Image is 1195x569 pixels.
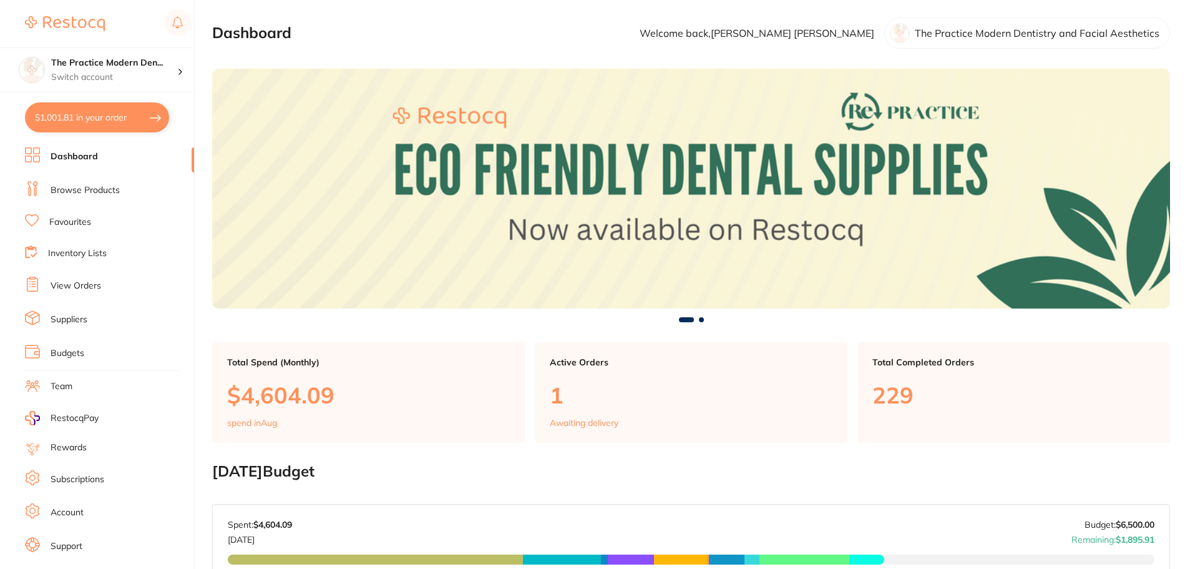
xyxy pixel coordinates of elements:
[857,342,1170,443] a: Total Completed Orders229
[212,24,291,42] h2: Dashboard
[550,382,832,408] p: 1
[1071,530,1154,545] p: Remaining:
[51,57,177,69] h4: The Practice Modern Dentistry and Facial Aesthetics
[51,442,87,454] a: Rewards
[25,411,99,425] a: RestocqPay
[51,540,82,553] a: Support
[51,71,177,84] p: Switch account
[51,412,99,425] span: RestocqPay
[51,473,104,486] a: Subscriptions
[872,382,1155,408] p: 229
[212,69,1170,309] img: Dashboard
[51,151,98,163] a: Dashboard
[51,184,120,197] a: Browse Products
[640,27,874,39] p: Welcome back, [PERSON_NAME] [PERSON_NAME]
[227,382,510,408] p: $4,604.09
[1085,520,1154,530] p: Budget:
[19,57,44,82] img: The Practice Modern Dentistry and Facial Aesthetics
[227,418,277,428] p: spend in Aug
[51,280,101,292] a: View Orders
[51,507,84,519] a: Account
[51,314,87,326] a: Suppliers
[25,411,40,425] img: RestocqPay
[25,9,105,38] a: Restocq Logo
[25,102,169,132] button: $1,001.81 in your order
[51,380,72,393] a: Team
[212,342,525,443] a: Total Spend (Monthly)$4,604.09spend inAug
[915,27,1159,39] p: The Practice Modern Dentistry and Facial Aesthetics
[25,16,105,31] img: Restocq Logo
[228,530,292,545] p: [DATE]
[228,520,292,530] p: Spent:
[1116,519,1154,530] strong: $6,500.00
[872,357,1155,367] p: Total Completed Orders
[49,216,91,229] a: Favourites
[550,418,618,428] p: Awaiting delivery
[535,342,847,443] a: Active Orders1Awaiting delivery
[212,463,1170,480] h2: [DATE] Budget
[550,357,832,367] p: Active Orders
[253,519,292,530] strong: $4,604.09
[51,347,84,360] a: Budgets
[1116,534,1154,545] strong: $1,895.91
[227,357,510,367] p: Total Spend (Monthly)
[48,247,107,260] a: Inventory Lists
